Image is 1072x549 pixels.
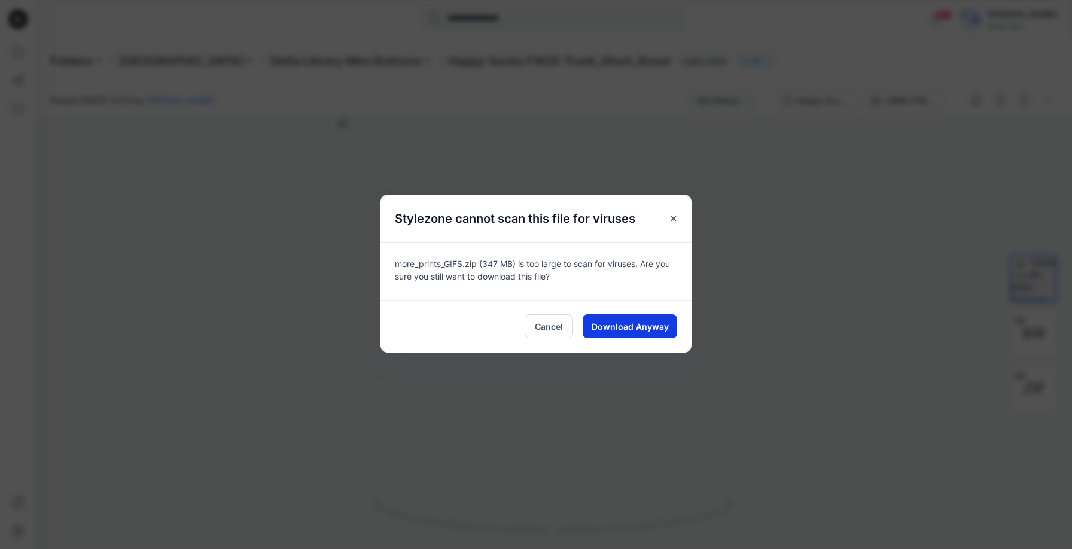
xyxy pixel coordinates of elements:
div: more_prints_GIFS.zip (347 MB) is too large to scan for viruses. Are you sure you still want to do... [380,242,692,300]
span: Download Anyway [592,320,669,333]
button: Cancel [525,314,573,338]
span: Cancel [535,320,563,333]
h5: Stylezone cannot scan this file for viruses [380,195,650,242]
button: Close [663,208,684,229]
button: Download Anyway [583,314,677,338]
